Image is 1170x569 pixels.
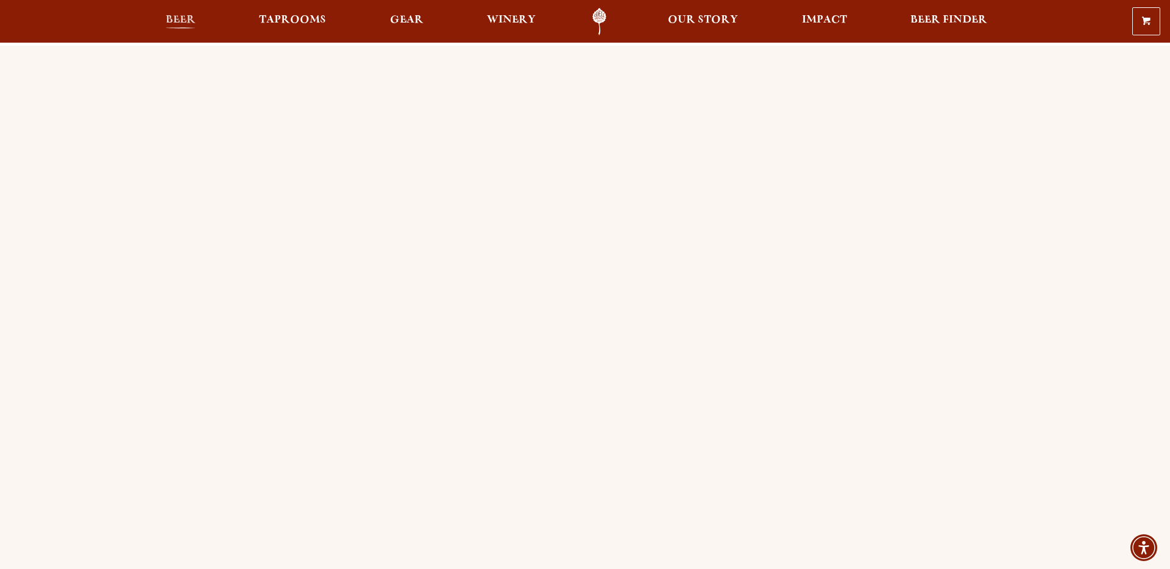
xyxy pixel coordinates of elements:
div: Accessibility Menu [1130,534,1157,561]
span: Taprooms [259,15,326,25]
a: Gear [382,8,431,35]
a: Impact [794,8,855,35]
span: Impact [802,15,847,25]
a: Our Story [660,8,746,35]
span: Gear [390,15,424,25]
a: Beer [158,8,204,35]
a: Taprooms [251,8,334,35]
a: Winery [479,8,544,35]
span: Our Story [668,15,738,25]
a: Beer Finder [902,8,995,35]
span: Beer [166,15,196,25]
span: Beer Finder [910,15,987,25]
a: Odell Home [576,8,622,35]
span: Winery [487,15,536,25]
